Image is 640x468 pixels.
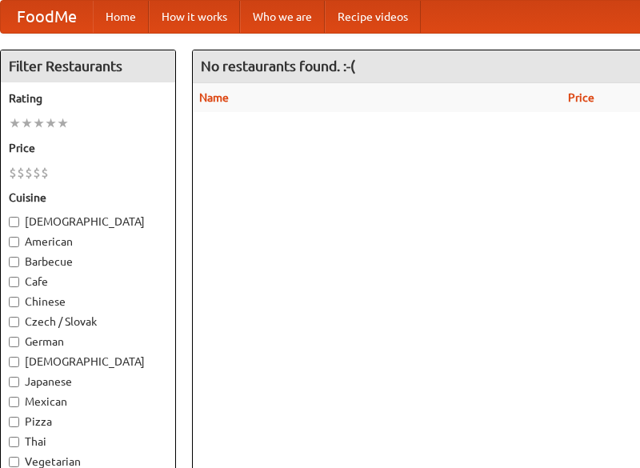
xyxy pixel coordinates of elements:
ng-pluralize: No restaurants found. :-( [201,58,355,74]
input: Czech / Slovak [9,317,19,327]
label: American [9,234,167,250]
input: Thai [9,437,19,447]
label: [DEMOGRAPHIC_DATA] [9,214,167,230]
label: [DEMOGRAPHIC_DATA] [9,354,167,370]
li: $ [41,164,49,182]
h5: Price [9,140,167,156]
input: Barbecue [9,257,19,267]
label: Japanese [9,374,167,390]
input: Chinese [9,297,19,307]
label: Cafe [9,274,167,290]
input: Cafe [9,277,19,287]
label: Pizza [9,414,167,430]
h5: Cuisine [9,190,167,206]
label: Thai [9,434,167,450]
input: American [9,237,19,247]
li: $ [9,164,17,182]
a: Who we are [240,1,325,33]
label: German [9,334,167,350]
a: Name [199,91,229,104]
a: FoodMe [1,1,93,33]
a: Price [568,91,594,104]
a: Home [93,1,149,33]
label: Chinese [9,294,167,310]
h5: Rating [9,90,167,106]
li: ★ [9,114,21,132]
input: Vegetarian [9,457,19,467]
li: ★ [57,114,69,132]
input: [DEMOGRAPHIC_DATA] [9,357,19,367]
h4: Filter Restaurants [1,50,175,82]
li: $ [25,164,33,182]
li: ★ [33,114,45,132]
input: [DEMOGRAPHIC_DATA] [9,217,19,227]
a: Recipe videos [325,1,421,33]
li: $ [17,164,25,182]
label: Czech / Slovak [9,314,167,330]
label: Mexican [9,394,167,410]
li: ★ [21,114,33,132]
label: Barbecue [9,254,167,270]
input: Japanese [9,377,19,387]
li: $ [33,164,41,182]
input: Mexican [9,397,19,407]
input: Pizza [9,417,19,427]
li: ★ [45,114,57,132]
a: How it works [149,1,240,33]
input: German [9,337,19,347]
